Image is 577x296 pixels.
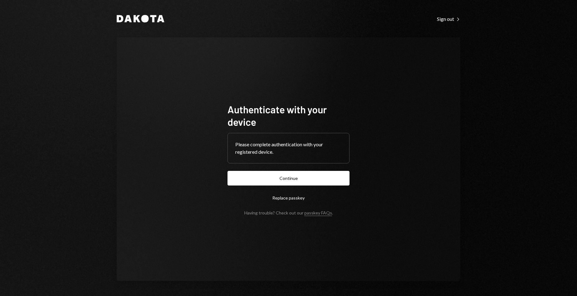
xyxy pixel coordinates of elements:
[437,16,460,22] div: Sign out
[228,190,349,205] button: Replace passkey
[304,210,332,216] a: passkey FAQs
[228,103,349,128] h1: Authenticate with your device
[244,210,333,215] div: Having trouble? Check out our .
[228,171,349,186] button: Continue
[235,141,342,156] div: Please complete authentication with your registered device.
[437,15,460,22] a: Sign out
